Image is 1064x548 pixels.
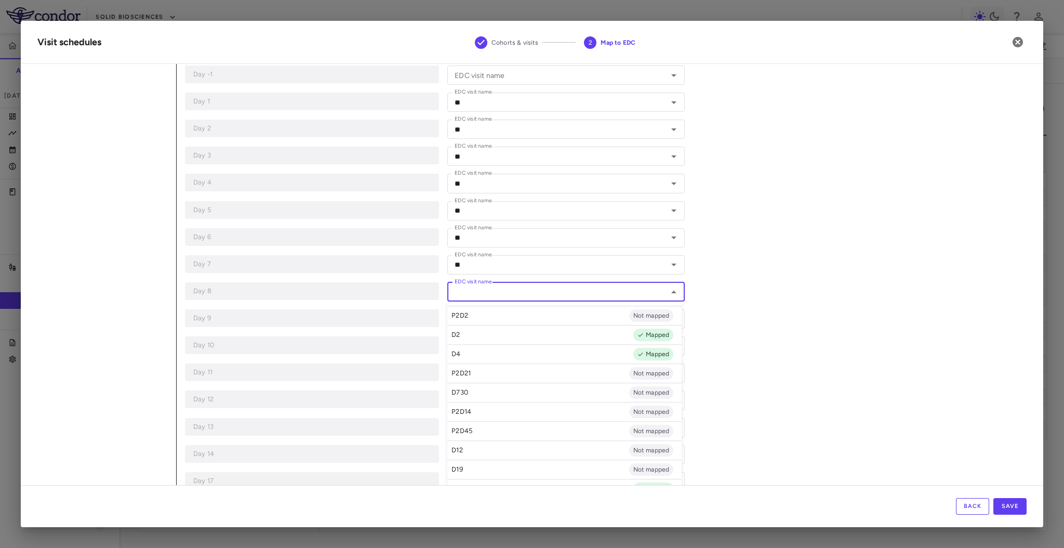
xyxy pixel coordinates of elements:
span: Mapped [642,330,673,340]
button: Open [667,68,681,83]
label: EDC visit name [455,115,492,124]
button: Open [667,95,681,110]
p: D12 [451,446,462,455]
text: 2 [589,39,592,46]
p: Unscheduled [451,484,492,493]
button: Close [667,285,681,299]
p: Day 6 [193,232,431,242]
button: Open [667,176,681,191]
p: D730 [451,388,468,397]
p: D19 [451,465,462,474]
p: Day 14 [193,449,431,459]
button: Open [667,149,681,164]
button: Cohorts & visits [467,24,547,61]
p: Day 4 [193,178,431,187]
label: EDC visit name [455,251,492,259]
label: EDC visit name [455,278,492,286]
p: P2D21 [451,369,471,378]
p: Day 5 [193,205,431,215]
p: Day 7 [193,259,431,269]
button: Map to EDC [576,24,644,61]
p: Day 8 [193,286,431,296]
label: EDC visit name [455,224,492,232]
span: Not mapped [629,446,674,455]
span: Not mapped [629,311,674,320]
label: EDC visit name [455,142,492,151]
button: Back [956,498,989,515]
p: Day 9 [193,314,431,323]
p: P2D2 [451,311,468,320]
p: Day 13 [193,422,431,432]
p: Day 3 [193,151,431,160]
label: EDC visit name [455,169,492,178]
span: Not mapped [629,407,674,416]
button: Open [667,122,681,137]
p: Day 11 [193,368,431,377]
p: Day -1 [193,70,431,79]
button: Open [667,203,681,218]
p: Day 2 [193,124,431,133]
div: Visit schedules [37,35,101,49]
label: EDC visit name [455,197,492,205]
p: Day 10 [193,341,431,350]
span: Not mapped [629,465,674,474]
span: Mapped [642,484,673,493]
span: Mapped [642,349,673,359]
span: Not mapped [629,369,674,378]
span: Map to EDC [601,38,635,47]
p: P2D45 [451,426,472,436]
span: Not mapped [629,426,674,436]
p: Day 12 [193,395,431,404]
p: D2 [451,330,460,340]
p: Day 1 [193,97,431,106]
button: Open [667,257,681,272]
span: Cohorts & visits [491,38,538,47]
button: Open [667,230,681,245]
label: EDC visit name [455,88,492,97]
button: Save [993,498,1027,515]
p: D4 [451,349,460,359]
p: Day 17 [193,476,431,486]
p: P2D14 [451,407,471,416]
span: Not mapped [629,388,674,397]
